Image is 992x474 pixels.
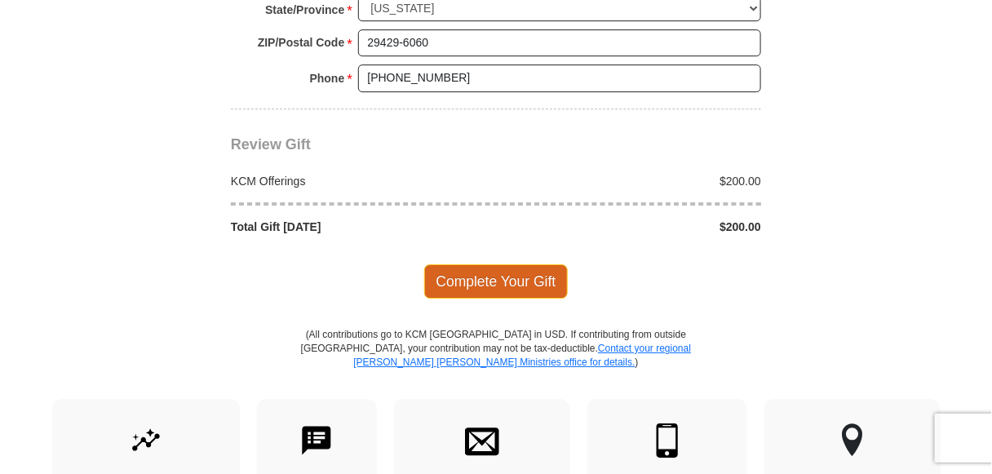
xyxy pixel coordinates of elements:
[424,264,569,299] span: Complete Your Gift
[129,423,163,458] img: give-by-stock.svg
[231,136,311,153] span: Review Gift
[650,423,684,458] img: mobile.svg
[841,423,864,458] img: other-region
[496,219,770,235] div: $200.00
[465,423,499,458] img: envelope.svg
[299,423,334,458] img: text-to-give.svg
[223,173,497,189] div: KCM Offerings
[300,328,692,399] p: (All contributions go to KCM [GEOGRAPHIC_DATA] in USD. If contributing from outside [GEOGRAPHIC_D...
[310,67,345,90] strong: Phone
[258,31,345,54] strong: ZIP/Postal Code
[223,219,497,235] div: Total Gift [DATE]
[496,173,770,189] div: $200.00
